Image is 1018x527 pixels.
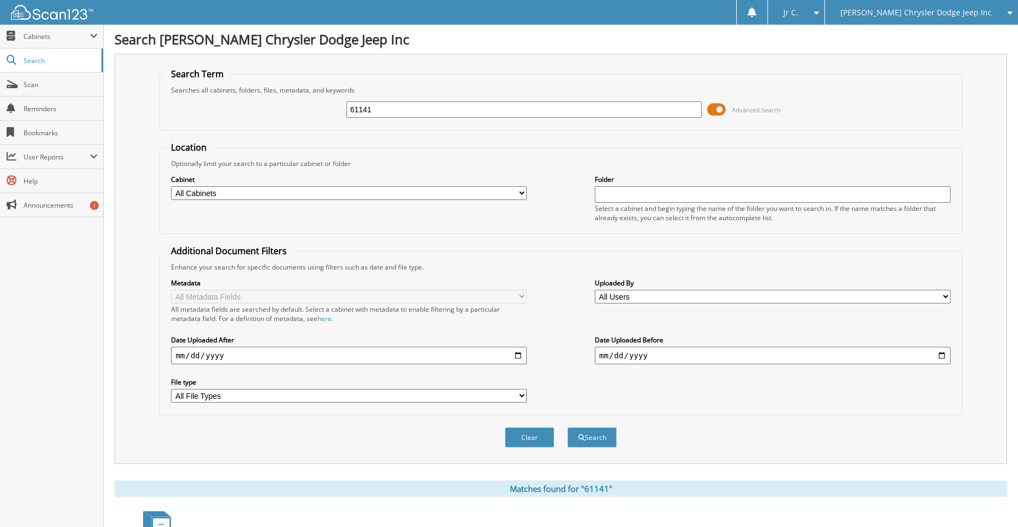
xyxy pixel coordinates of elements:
[171,377,527,387] label: File type
[166,68,229,80] legend: Search Term
[24,32,90,41] span: Cabinets
[24,128,98,138] span: Bookmarks
[166,141,212,153] legend: Location
[317,314,332,323] a: here
[171,305,527,323] div: All metadata fields are searched by default. Select a cabinet with metadata to enable filtering b...
[595,278,951,288] label: Uploaded By
[595,204,951,222] div: Select a cabinet and begin typing the name of the folder you want to search in. If the name match...
[783,9,798,16] span: Jr C.
[166,245,292,257] legend: Additional Document Filters
[567,427,617,448] button: Search
[115,480,1007,497] div: Matches found for "61141"
[166,85,956,95] div: Searches all cabinets, folders, files, metadata, and keywords
[171,347,527,364] input: start
[24,56,96,65] span: Search
[90,201,99,210] div: 1
[24,152,90,162] span: User Reports
[24,104,98,113] span: Reminders
[166,262,956,272] div: Enhance your search for specific documents using filters such as date and file type.
[171,335,527,345] label: Date Uploaded After
[595,175,951,184] label: Folder
[24,176,98,186] span: Help
[505,427,554,448] button: Clear
[166,159,956,168] div: Optionally limit your search to a particular cabinet or folder
[171,175,527,184] label: Cabinet
[732,106,781,114] span: Advanced Search
[840,9,992,16] span: [PERSON_NAME] Chrysler Dodge Jeep Inc
[24,80,98,89] span: Scan
[171,278,527,288] label: Metadata
[115,30,1007,48] h1: Search [PERSON_NAME] Chrysler Dodge Jeep Inc
[11,5,93,20] img: scan123-logo-white.svg
[595,347,951,364] input: end
[595,335,951,345] label: Date Uploaded Before
[24,201,98,210] span: Announcements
